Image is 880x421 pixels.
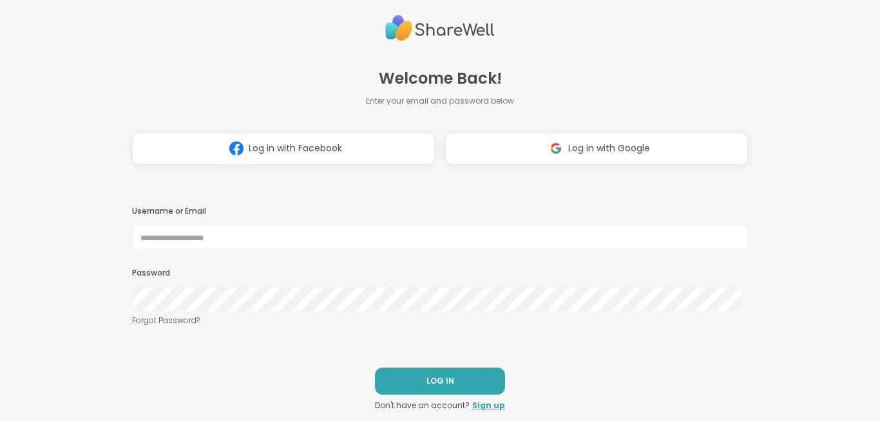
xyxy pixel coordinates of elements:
span: Enter your email and password below [366,95,514,107]
span: LOG IN [426,375,454,387]
img: ShareWell Logomark [544,136,568,160]
img: ShareWell Logo [385,10,495,46]
button: Log in with Google [445,133,748,165]
a: Sign up [472,400,505,411]
button: Log in with Facebook [132,133,435,165]
span: Log in with Facebook [249,142,342,155]
span: Log in with Google [568,142,650,155]
a: Forgot Password? [132,315,748,326]
span: Don't have an account? [375,400,470,411]
h3: Username or Email [132,206,748,217]
h3: Password [132,268,748,279]
button: LOG IN [375,368,505,395]
img: ShareWell Logomark [224,136,249,160]
span: Welcome Back! [379,67,502,90]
